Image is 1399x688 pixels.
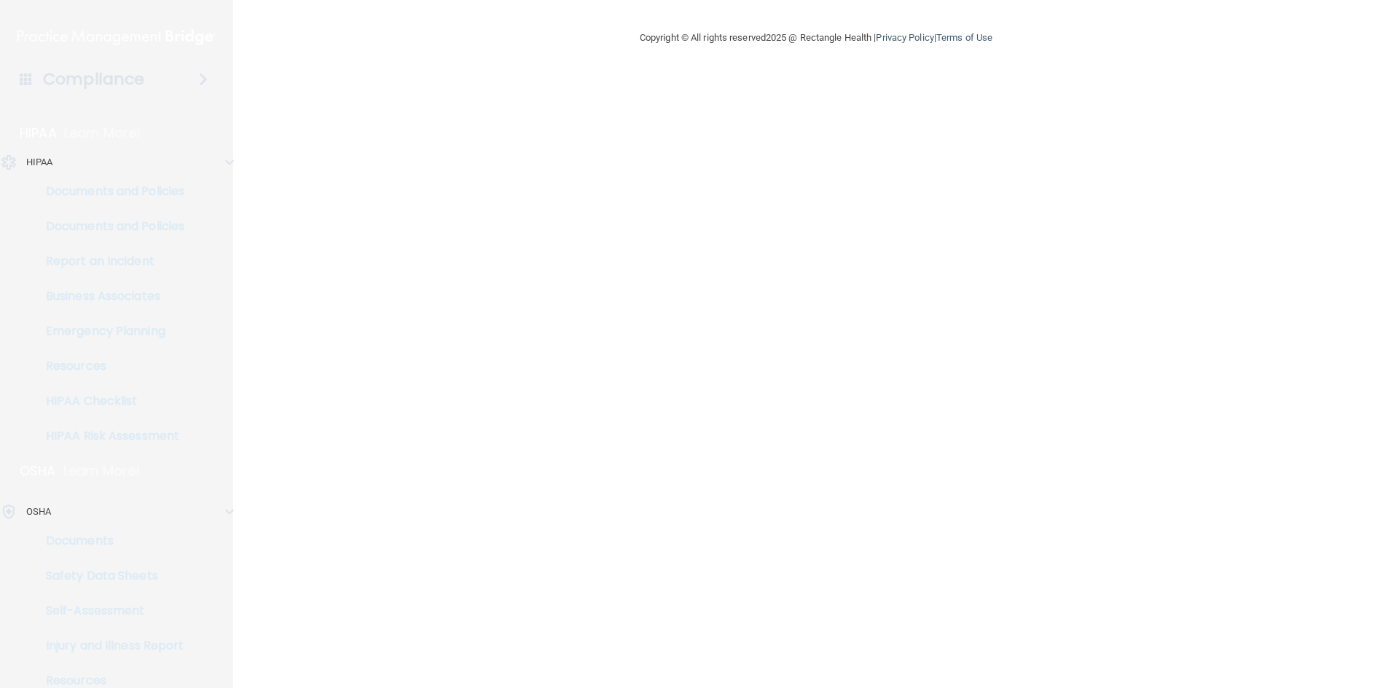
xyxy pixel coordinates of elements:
[26,154,53,171] p: HIPAA
[20,124,57,142] p: HIPAA
[9,638,208,653] p: Injury and Illness Report
[550,15,1082,61] div: Copyright © All rights reserved 2025 @ Rectangle Health | |
[9,673,208,688] p: Resources
[20,462,56,480] p: OSHA
[876,32,933,43] a: Privacy Policy
[9,289,208,304] p: Business Associates
[9,429,208,443] p: HIPAA Risk Assessment
[9,219,208,234] p: Documents and Policies
[43,69,144,90] h4: Compliance
[9,604,208,618] p: Self-Assessment
[63,462,141,480] p: Learn More!
[9,324,208,339] p: Emergency Planning
[26,503,51,521] p: OSHA
[9,534,208,548] p: Documents
[936,32,992,43] a: Terms of Use
[9,394,208,408] p: HIPAA Checklist
[17,23,216,52] img: PMB logo
[9,569,208,583] p: Safety Data Sheets
[9,184,208,199] p: Documents and Policies
[9,359,208,373] p: Resources
[64,124,141,142] p: Learn More!
[9,254,208,269] p: Report an Incident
